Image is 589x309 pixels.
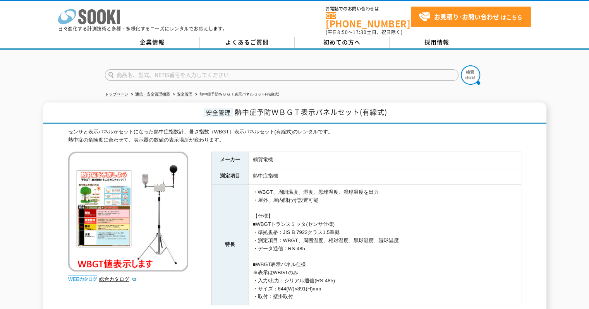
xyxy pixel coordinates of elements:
[326,7,411,11] span: お電話でのお問い合わせは
[99,276,137,282] a: 総合カタログ
[211,184,249,305] th: 特長
[295,37,390,48] a: 初めての方へ
[105,37,200,48] a: 企業情報
[68,152,188,271] img: 熱中症予防ＷＢＧＴ表示パネルセット(有線式)
[211,152,249,168] th: メーカー
[249,184,521,305] td: ・WBGT、周囲温度、湿度、黒球温度、湿球温度を出力 ・屋外、屋内問わず設置可能 【仕様】 ■WBGTトランスミッタ(センサ仕様) ・準拠規格：JIS B 7922クラス1.5準拠 ・測定項目：...
[326,29,402,36] span: (平日 ～ 土日、祝日除く)
[337,29,348,36] span: 8:50
[68,275,97,283] img: webカタログ
[411,7,531,27] a: お見積り･お問い合わせはこちら
[105,69,458,81] input: 商品名、型式、NETIS番号を入力してください
[204,108,233,117] span: 安全管理
[434,12,499,21] strong: お見積り･お問い合わせ
[177,92,192,96] a: 安全管理
[390,37,484,48] a: 採用情報
[419,11,522,23] span: はこちら
[235,107,387,117] span: 熱中症予防ＷＢＧＴ表示パネルセット(有線式)
[353,29,367,36] span: 17:30
[323,38,361,46] span: 初めての方へ
[58,26,228,31] p: 日々進化する計測技術と多種・多様化するニーズにレンタルでお応えします。
[249,168,521,184] td: 熱中症指標
[135,92,170,96] a: 通信・安全管理機器
[211,168,249,184] th: 測定項目
[105,92,128,96] a: トップページ
[68,128,521,144] div: センサと表示パネルがセットになった熱中症指数計、暑さ指数（WBGT）表示パネルセット(有線式)のレンタルです。 熱中症の危険度に合わせて、表示器の数値の表示場所が変わります。
[249,152,521,168] td: 鶴賀電機
[194,90,280,99] li: 熱中症予防ＷＢＧＴ表示パネルセット(有線式)
[461,65,480,85] img: btn_search.png
[200,37,295,48] a: よくあるご質問
[326,12,411,28] a: [PHONE_NUMBER]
